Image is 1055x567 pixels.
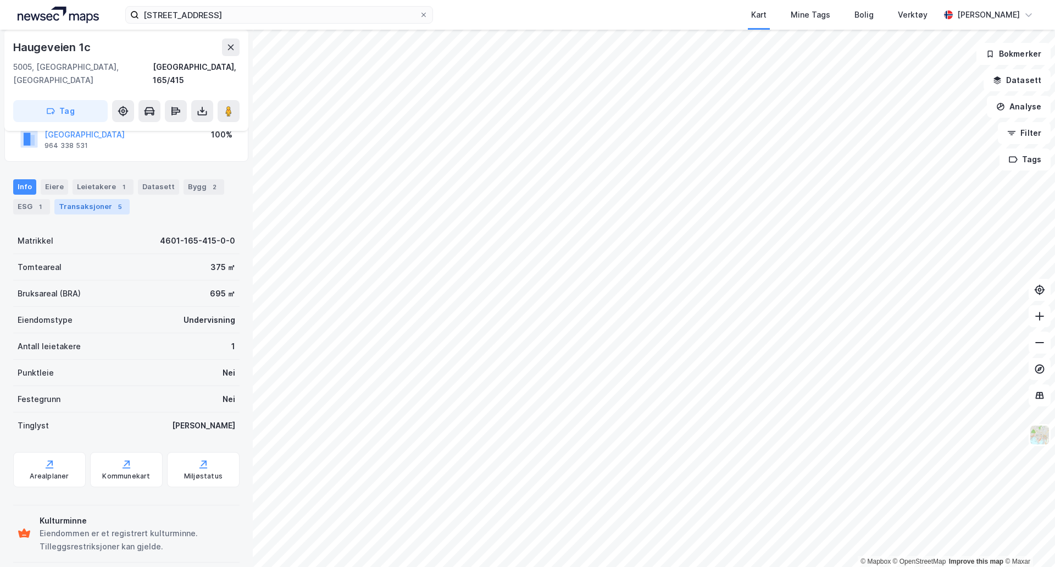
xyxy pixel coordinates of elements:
div: Punktleie [18,366,54,379]
div: 2 [209,181,220,192]
div: Antall leietakere [18,340,81,353]
div: Verktøy [898,8,928,21]
div: Undervisning [184,313,235,327]
button: Bokmerker [976,43,1051,65]
div: Eiere [41,179,68,195]
a: OpenStreetMap [893,558,946,565]
div: Arealplaner [30,472,69,481]
div: 100% [211,128,232,141]
div: 964 338 531 [45,141,88,150]
a: Mapbox [860,558,891,565]
div: [GEOGRAPHIC_DATA], 165/415 [153,60,240,87]
div: Tomteareal [18,261,62,274]
img: logo.a4113a55bc3d86da70a041830d287a7e.svg [18,7,99,23]
div: Nei [223,393,235,406]
div: Kulturminne [40,514,235,527]
div: Tinglyst [18,419,49,432]
div: [PERSON_NAME] [172,419,235,432]
div: 1 [118,181,129,192]
div: Mine Tags [791,8,830,21]
div: 5005, [GEOGRAPHIC_DATA], [GEOGRAPHIC_DATA] [13,60,153,87]
div: 4601-165-415-0-0 [160,234,235,247]
div: Info [13,179,36,195]
iframe: Chat Widget [1000,514,1055,567]
div: Kommunekart [102,472,150,481]
div: ESG [13,199,50,214]
div: Miljøstatus [184,472,223,481]
div: 695 ㎡ [210,287,235,300]
div: Haugeveien 1c [13,38,92,56]
div: Eiendomstype [18,313,73,327]
div: Kart [751,8,767,21]
div: Festegrunn [18,393,60,406]
div: Kontrollprogram for chat [1000,514,1055,567]
div: [PERSON_NAME] [957,8,1020,21]
div: Bolig [854,8,874,21]
input: Søk på adresse, matrikkel, gårdeiere, leietakere eller personer [139,7,419,23]
div: Eiendommen er et registrert kulturminne. Tilleggsrestriksjoner kan gjelde. [40,527,235,553]
button: Datasett [984,69,1051,91]
button: Tag [13,100,108,122]
div: 1 [35,201,46,212]
div: 5 [114,201,125,212]
img: Z [1029,425,1050,445]
button: Filter [998,122,1051,144]
div: 375 ㎡ [210,261,235,274]
div: Bygg [184,179,224,195]
div: Datasett [138,179,179,195]
button: Tags [1000,148,1051,170]
div: Leietakere [73,179,134,195]
div: Bruksareal (BRA) [18,287,81,300]
div: Nei [223,366,235,379]
div: Matrikkel [18,234,53,247]
a: Improve this map [949,558,1003,565]
div: Transaksjoner [54,199,130,214]
button: Analyse [987,96,1051,118]
div: 1 [231,340,235,353]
